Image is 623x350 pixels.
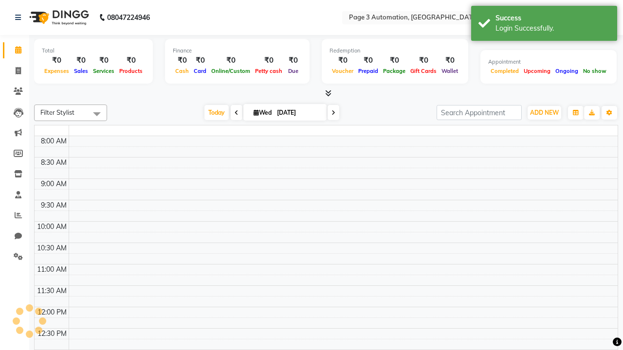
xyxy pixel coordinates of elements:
[91,55,117,66] div: ₹0
[439,68,460,74] span: Wallet
[439,55,460,66] div: ₹0
[39,200,69,210] div: 9:30 AM
[495,23,610,34] div: Login Successfully.
[42,55,72,66] div: ₹0
[173,47,302,55] div: Finance
[253,68,285,74] span: Petty cash
[72,68,91,74] span: Sales
[42,68,72,74] span: Expenses
[521,68,553,74] span: Upcoming
[39,157,69,168] div: 8:30 AM
[42,47,145,55] div: Total
[330,55,356,66] div: ₹0
[91,68,117,74] span: Services
[209,55,253,66] div: ₹0
[253,55,285,66] div: ₹0
[330,68,356,74] span: Voucher
[36,307,69,317] div: 12:00 PM
[286,68,301,74] span: Due
[25,4,92,31] img: logo
[495,13,610,23] div: Success
[274,105,323,120] input: 2025-09-03
[35,286,69,296] div: 11:30 AM
[408,68,439,74] span: Gift Cards
[381,68,408,74] span: Package
[36,329,69,339] div: 12:30 PM
[39,179,69,189] div: 9:00 AM
[408,55,439,66] div: ₹0
[35,243,69,253] div: 10:30 AM
[209,68,253,74] span: Online/Custom
[356,68,381,74] span: Prepaid
[35,222,69,232] div: 10:00 AM
[330,47,460,55] div: Redemption
[437,105,522,120] input: Search Appointment
[107,4,150,31] b: 08047224946
[488,68,521,74] span: Completed
[117,68,145,74] span: Products
[356,55,381,66] div: ₹0
[488,58,609,66] div: Appointment
[173,55,191,66] div: ₹0
[173,68,191,74] span: Cash
[528,106,561,120] button: ADD NEW
[285,55,302,66] div: ₹0
[191,68,209,74] span: Card
[530,109,559,116] span: ADD NEW
[381,55,408,66] div: ₹0
[251,109,274,116] span: Wed
[117,55,145,66] div: ₹0
[35,264,69,275] div: 11:00 AM
[39,136,69,146] div: 8:00 AM
[72,55,91,66] div: ₹0
[191,55,209,66] div: ₹0
[581,68,609,74] span: No show
[553,68,581,74] span: Ongoing
[40,108,74,116] span: Filter Stylist
[204,105,229,120] span: Today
